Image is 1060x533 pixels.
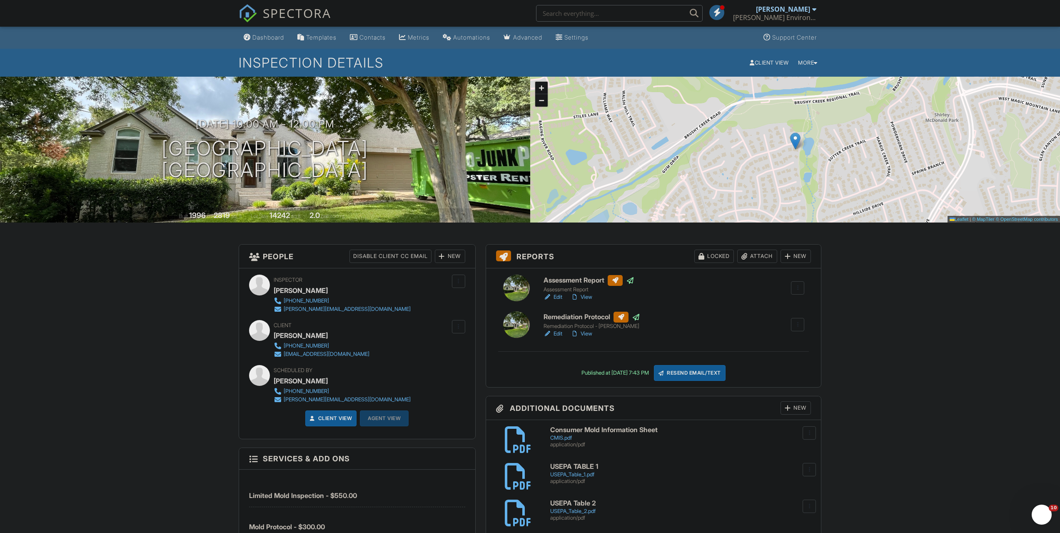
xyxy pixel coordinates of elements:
[996,217,1058,222] a: © OpenStreetMap contributors
[252,34,284,41] div: Dashboard
[539,95,544,105] span: −
[291,213,302,219] span: sq.ft.
[274,329,328,342] div: [PERSON_NAME]
[1032,505,1052,525] iframe: Intercom live chat
[772,34,817,41] div: Support Center
[162,138,368,182] h1: [GEOGRAPHIC_DATA] [GEOGRAPHIC_DATA]
[760,30,820,45] a: Support Center
[274,367,312,373] span: Scheduled By
[189,211,206,220] div: 1996
[500,30,546,45] a: Advanced
[552,30,592,45] a: Settings
[396,30,433,45] a: Metrics
[239,55,822,70] h1: Inspection Details
[737,250,777,263] div: Attach
[453,34,490,41] div: Automations
[544,312,640,323] h6: Remediation Protocol
[239,11,331,29] a: SPECTORA
[756,5,810,13] div: [PERSON_NAME]
[733,13,816,22] div: Howard Environmental LLC TDLR #ACO1264
[284,306,411,313] div: [PERSON_NAME][EMAIL_ADDRESS][DOMAIN_NAME]
[249,491,357,500] span: Limited Mold Inspection - $550.00
[486,396,821,420] h3: Additional Documents
[781,401,811,415] div: New
[214,211,230,220] div: 2819
[550,435,811,441] div: CMIS.pdf
[263,4,331,22] span: SPECTORA
[544,286,634,293] div: Assessment Report
[284,351,369,358] div: [EMAIL_ADDRESS][DOMAIN_NAME]
[239,448,475,470] h3: Services & Add ons
[535,94,548,107] a: Zoom out
[790,133,801,150] img: Marker
[550,471,811,478] div: USEPA_Table_1.pdf
[439,30,494,45] a: Automations (Basic)
[435,250,465,263] div: New
[550,463,811,470] h6: USEPA TABLE 1
[571,330,592,338] a: View
[269,211,290,220] div: 14242
[550,463,811,484] a: USEPA TABLE 1 USEPA_Table_1.pdf application/pdf
[536,5,703,22] input: Search everything...
[535,82,548,94] a: Zoom in
[274,387,411,395] a: [PHONE_NUMBER]
[550,500,811,507] h6: USEPA Table 2
[550,515,811,521] div: application/pdf
[544,293,562,301] a: Edit
[550,426,811,434] h6: Consumer Mold Information Sheet
[544,323,640,330] div: Remediation Protocol - [PERSON_NAME]
[284,388,329,395] div: [PHONE_NUMBER]
[239,4,257,23] img: The Best Home Inspection Software - Spectora
[284,298,329,304] div: [PHONE_NUMBER]
[795,58,821,68] div: More
[571,293,592,301] a: View
[274,277,302,283] span: Inspector
[274,350,369,358] a: [EMAIL_ADDRESS][DOMAIN_NAME]
[654,365,726,381] div: Resend Email/Text
[544,330,562,338] a: Edit
[970,217,971,222] span: |
[294,30,340,45] a: Templates
[544,275,634,293] a: Assessment Report Assessment Report
[274,395,411,404] a: [PERSON_NAME][EMAIL_ADDRESS][DOMAIN_NAME]
[1049,505,1058,511] span: 10
[550,441,811,448] div: application/pdf
[309,211,320,220] div: 2.0
[274,322,292,328] span: Client
[972,217,995,222] a: © MapTiler
[550,508,811,515] div: USEPA_Table_2.pdf
[179,213,188,219] span: Built
[274,305,411,313] a: [PERSON_NAME][EMAIL_ADDRESS][DOMAIN_NAME]
[321,213,345,219] span: bathrooms
[550,500,811,521] a: USEPA Table 2 USEPA_Table_2.pdf application/pdf
[239,245,475,268] h3: People
[564,34,589,41] div: Settings
[196,118,334,130] h3: [DATE] 10:00 am - 12:00 pm
[539,83,544,93] span: +
[284,396,411,403] div: [PERSON_NAME][EMAIL_ADDRESS][DOMAIN_NAME]
[349,250,431,263] div: Disable Client CC Email
[274,284,328,297] div: [PERSON_NAME]
[231,213,243,219] span: sq. ft.
[251,213,268,219] span: Lot Size
[306,34,337,41] div: Templates
[513,34,542,41] div: Advanced
[694,250,734,263] div: Locked
[308,414,352,423] a: Client View
[249,523,325,531] span: Mold Protocol - $300.00
[274,375,328,387] div: [PERSON_NAME]
[249,476,465,507] li: Service: Limited Mold Inspection
[550,426,811,448] a: Consumer Mold Information Sheet CMIS.pdf application/pdf
[544,275,634,286] h6: Assessment Report
[950,217,968,222] a: Leaflet
[274,297,411,305] a: [PHONE_NUMBER]
[781,250,811,263] div: New
[274,342,369,350] a: [PHONE_NUMBER]
[408,34,429,41] div: Metrics
[746,59,794,65] a: Client View
[544,312,640,330] a: Remediation Protocol Remediation Protocol - [PERSON_NAME]
[746,58,792,68] div: Client View
[284,343,329,349] div: [PHONE_NUMBER]
[347,30,389,45] a: Contacts
[240,30,287,45] a: Dashboard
